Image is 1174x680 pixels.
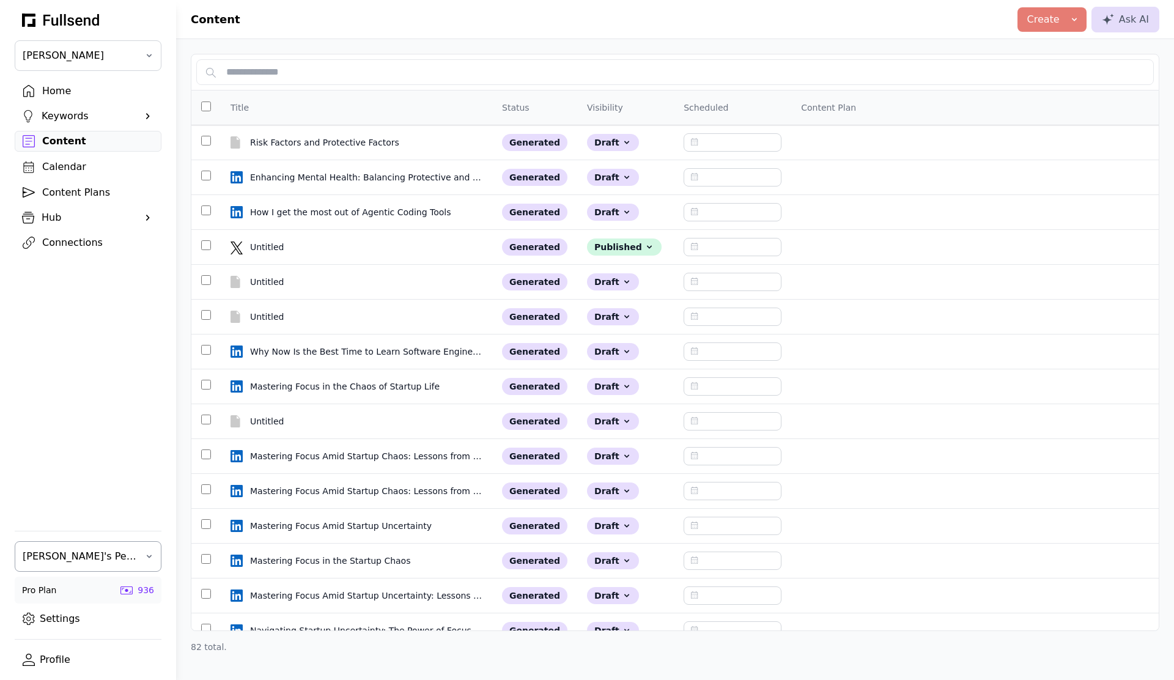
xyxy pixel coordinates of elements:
div: generated [502,204,567,221]
div: Untitled [250,415,397,427]
div: Keywords [42,109,135,124]
button: Ask AI [1091,7,1159,32]
div: generated [502,238,567,256]
div: Hub [42,210,135,225]
span: [PERSON_NAME] [23,48,136,63]
div: Mastering Focus Amid Startup Chaos: Lessons from Astronauts [250,485,485,497]
div: Mastering Focus Amid Startup Uncertainty [250,520,434,532]
div: Pro Plan [22,584,56,596]
div: Create [1027,12,1060,27]
button: Create [1017,7,1087,32]
button: [PERSON_NAME] [15,40,161,71]
div: Content Plan [801,102,856,114]
div: generated [502,134,567,151]
div: generated [502,622,567,639]
div: Mastering Focus in the Chaos of Startup Life [250,380,442,393]
div: Status [502,102,530,114]
div: generated [502,517,567,534]
div: Draft [587,448,639,465]
div: Visibility [587,102,623,114]
a: Home [15,81,161,102]
div: Draft [587,622,639,639]
div: Draft [587,413,639,430]
div: Draft [587,378,639,395]
a: Connections [15,232,161,253]
div: generated [502,273,567,290]
div: Draft [587,343,639,360]
div: generated [502,482,567,500]
div: Mastering Focus in the Startup Chaos [250,555,413,567]
a: Calendar [15,157,161,177]
div: Navigating Startup Uncertainty: The Power of Focus [250,624,474,637]
div: generated [502,343,567,360]
div: Risk Factors and Protective Factors [250,136,402,149]
a: Profile [15,649,161,670]
div: generated [502,448,567,465]
div: Calendar [42,160,153,174]
div: Draft [587,587,639,604]
div: Mastering Focus Amid Startup Uncertainty: Lessons from Astronauts [250,589,485,602]
a: Content Plans [15,182,161,203]
div: Draft [587,552,639,569]
span: [PERSON_NAME]'s Personal Team [23,549,136,564]
div: Draft [587,517,639,534]
div: Title [231,102,249,114]
button: [PERSON_NAME]'s Personal Team [15,541,161,572]
div: 82 total. [191,641,1159,653]
a: Content [15,131,161,152]
div: Draft [587,273,639,290]
div: generated [502,552,567,569]
div: generated [502,378,567,395]
div: Home [42,84,153,98]
div: Untitled [250,276,397,288]
div: generated [502,587,567,604]
div: generated [502,308,567,325]
div: How I get the most out of Agentic Coding Tools [250,206,454,218]
div: Untitled [250,311,397,323]
div: Draft [587,204,639,221]
div: Why Now Is the Best Time to Learn Software Engineering [250,346,485,358]
div: Content [42,134,153,149]
a: Settings [15,608,161,629]
div: Mastering Focus Amid Startup Chaos: Lessons from Astronauts [250,450,485,462]
div: Content Plans [42,185,153,200]
div: Published [587,238,662,256]
div: Enhancing Mental Health: Balancing Protective and Risk Factors [250,171,485,183]
div: 936 [138,584,154,596]
div: generated [502,413,567,430]
div: Connections [42,235,153,250]
div: generated [502,169,567,186]
div: Draft [587,308,639,325]
h1: Content [191,11,240,28]
div: Draft [587,482,639,500]
div: Draft [587,169,639,186]
div: Draft [587,134,639,151]
div: Untitled [250,241,397,253]
div: Scheduled [684,102,728,114]
div: Ask AI [1102,12,1149,27]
